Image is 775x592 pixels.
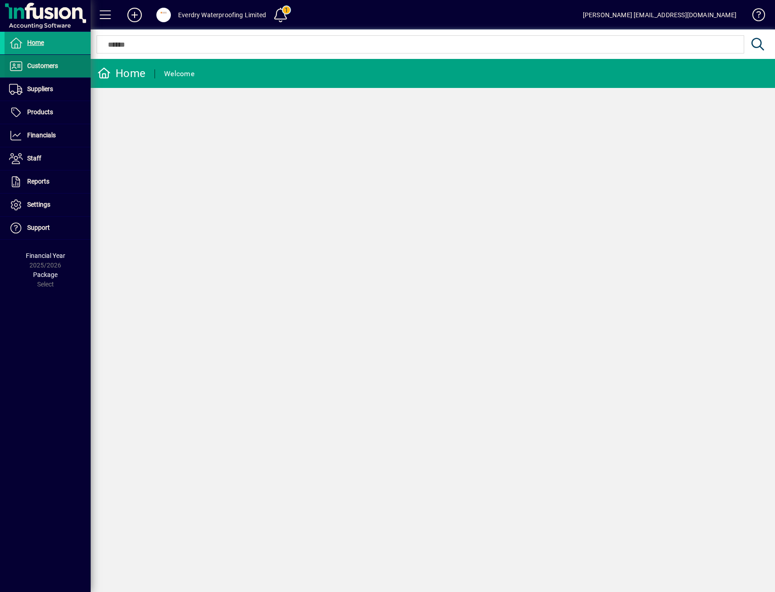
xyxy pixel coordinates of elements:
div: Home [97,66,145,81]
a: Support [5,217,91,239]
div: Welcome [164,67,194,81]
span: Settings [27,201,50,208]
span: Package [33,271,58,278]
button: Profile [149,7,178,23]
span: Staff [27,155,41,162]
a: Financials [5,124,91,147]
span: Financial Year [26,252,65,259]
div: [PERSON_NAME] [EMAIL_ADDRESS][DOMAIN_NAME] [583,8,736,22]
a: Settings [5,194,91,216]
a: Knowledge Base [746,2,764,31]
div: Everdry Waterproofing Limited [178,8,266,22]
span: Suppliers [27,85,53,92]
button: Add [120,7,149,23]
span: Products [27,108,53,116]
span: Financials [27,131,56,139]
span: Support [27,224,50,231]
a: Reports [5,170,91,193]
span: Home [27,39,44,46]
span: Reports [27,178,49,185]
span: Customers [27,62,58,69]
a: Products [5,101,91,124]
a: Staff [5,147,91,170]
a: Suppliers [5,78,91,101]
a: Customers [5,55,91,78]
